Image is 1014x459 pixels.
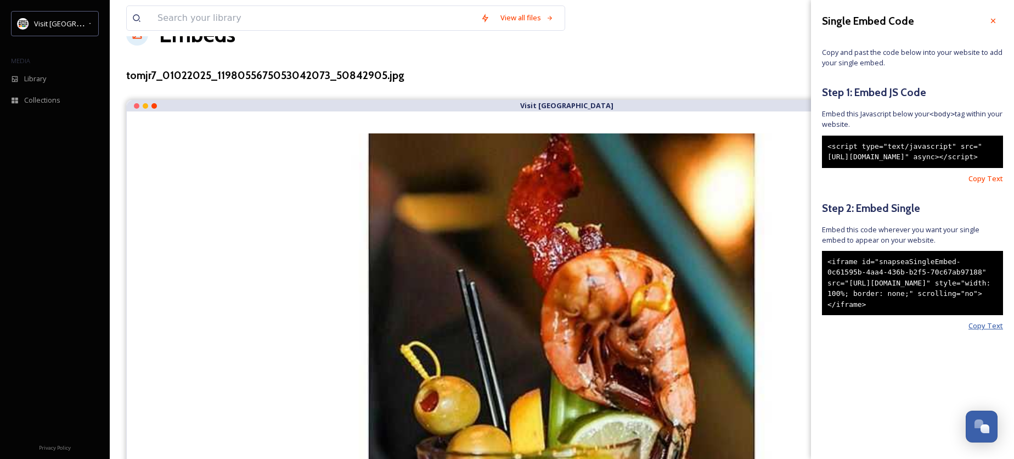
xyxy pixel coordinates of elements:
[11,57,30,65] span: MEDIA
[152,6,475,30] input: Search your library
[495,7,559,29] a: View all files
[34,18,119,29] span: Visit [GEOGRAPHIC_DATA]
[966,411,998,443] button: Open Chat
[126,68,404,83] h3: tomjr7_01022025_1198055675053042073_50842905.jpg
[18,18,29,29] img: unnamed.jpg
[822,136,1003,168] div: <script type="text/javascript" src="[URL][DOMAIN_NAME]" async></script>
[968,173,1003,184] span: Copy Text
[24,74,46,84] span: Library
[822,200,1003,216] h5: Step 2: Embed Single
[822,47,1003,68] span: Copy and past the code below into your website to add your single embed.
[822,109,1003,130] span: Embed this Javascript below your tag within your website.
[822,85,1003,100] h5: Step 1: Embed JS Code
[929,110,955,118] span: <body>
[24,95,60,105] span: Collections
[822,225,1003,245] span: Embed this code wherever you want your single embed to appear on your website.
[39,444,71,451] span: Privacy Policy
[822,13,914,29] h3: Single Embed Code
[520,100,613,110] strong: Visit [GEOGRAPHIC_DATA]
[822,251,1003,316] div: <iframe id="snapseaSingleEmbed-0c61595b-4aa4-436b-b2f5-70c67ab97188" src="[URL][DOMAIN_NAME]" sty...
[39,440,71,454] a: Privacy Policy
[968,321,1003,331] span: Copy Text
